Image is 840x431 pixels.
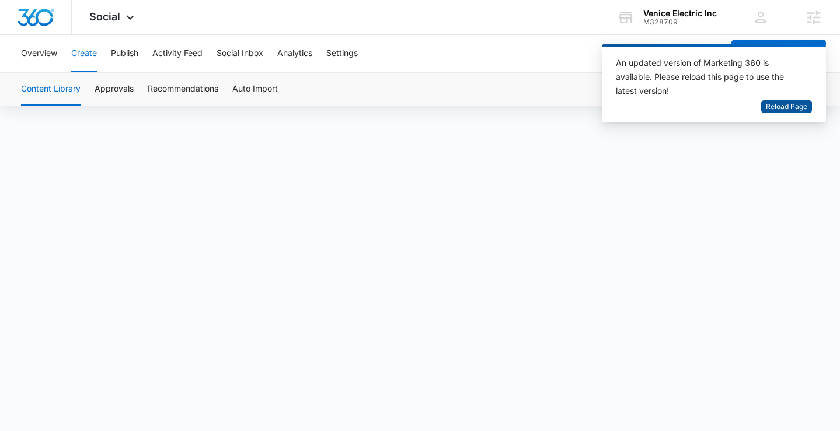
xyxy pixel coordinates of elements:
[643,9,717,18] div: account name
[326,35,358,72] button: Settings
[89,10,120,23] span: Social
[616,56,798,98] div: An updated version of Marketing 360 is available. Please reload this page to use the latest version!
[277,35,312,72] button: Analytics
[217,35,263,72] button: Social Inbox
[148,73,218,106] button: Recommendations
[731,40,826,68] button: Create a Post
[152,35,203,72] button: Activity Feed
[21,35,57,72] button: Overview
[761,100,812,114] button: Reload Page
[95,73,134,106] button: Approvals
[71,35,97,72] button: Create
[21,73,81,106] button: Content Library
[232,73,278,106] button: Auto Import
[111,35,138,72] button: Publish
[643,18,717,26] div: account id
[766,101,807,113] span: Reload Page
